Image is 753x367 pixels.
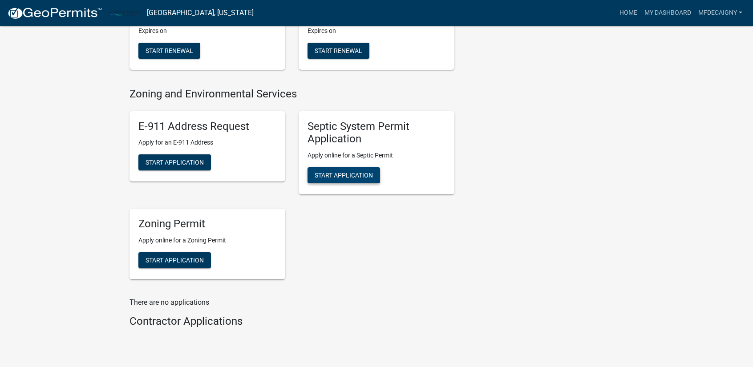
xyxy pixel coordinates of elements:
button: Start Application [138,252,211,268]
a: Home [616,4,641,21]
span: Start Application [315,172,373,179]
span: Start Renewal [315,47,362,54]
a: [GEOGRAPHIC_DATA], [US_STATE] [147,5,254,20]
h4: Contractor Applications [130,315,454,328]
h5: Septic System Permit Application [308,120,445,146]
p: Apply online for a Zoning Permit [138,236,276,245]
h5: E-911 Address Request [138,120,276,133]
button: Start Application [308,167,380,183]
button: Start Application [138,154,211,170]
button: Start Renewal [308,43,369,59]
p: Expires on [138,26,276,36]
span: Start Application [146,257,204,264]
p: Apply online for a Septic Permit [308,151,445,160]
p: There are no applications [130,297,454,308]
span: Start Application [146,159,204,166]
a: My Dashboard [641,4,695,21]
span: Start Renewal [146,47,193,54]
h5: Zoning Permit [138,218,276,230]
button: Start Renewal [138,43,200,59]
p: Expires on [308,26,445,36]
wm-workflow-list-section: Contractor Applications [130,315,454,331]
p: Apply for an E-911 Address [138,138,276,147]
a: MFDeCaigny [695,4,746,21]
img: Carlton County, Minnesota [109,7,140,19]
h4: Zoning and Environmental Services [130,88,454,101]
